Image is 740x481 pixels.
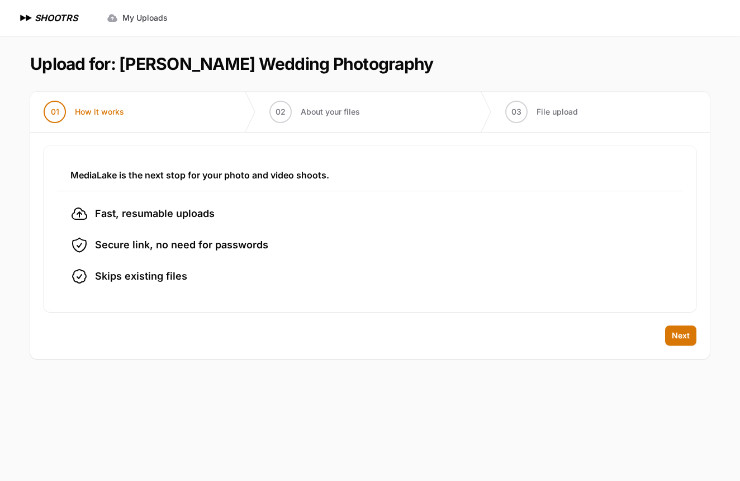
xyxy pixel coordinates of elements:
h1: SHOOTRS [35,11,78,25]
span: Fast, resumable uploads [95,206,215,221]
h1: Upload for: [PERSON_NAME] Wedding Photography [30,54,433,74]
button: 02 About your files [256,92,373,132]
a: My Uploads [100,8,174,28]
button: 03 File upload [492,92,591,132]
button: 01 How it works [30,92,137,132]
span: 03 [511,106,521,117]
span: Next [672,330,690,341]
a: SHOOTRS SHOOTRS [18,11,78,25]
span: 02 [276,106,286,117]
h3: MediaLake is the next stop for your photo and video shoots. [70,168,670,182]
span: File upload [537,106,578,117]
span: How it works [75,106,124,117]
span: 01 [51,106,59,117]
span: About your files [301,106,360,117]
span: My Uploads [122,12,168,23]
span: Secure link, no need for passwords [95,237,268,253]
button: Next [665,326,696,346]
img: SHOOTRS [18,11,35,25]
span: Skips existing files [95,268,187,284]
